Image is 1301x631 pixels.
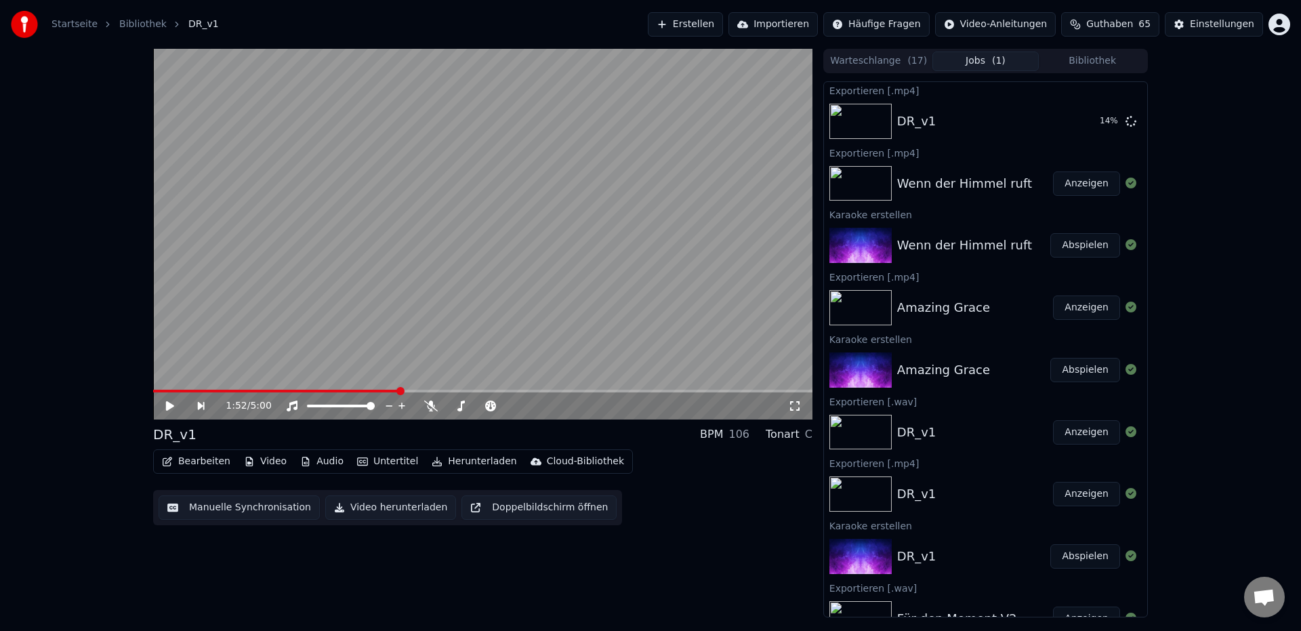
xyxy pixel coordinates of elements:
button: Abspielen [1050,233,1120,258]
button: Anzeigen [1053,171,1120,196]
span: 5:00 [250,399,271,413]
span: DR_v1 [188,18,219,31]
div: Exportieren [.mp4] [824,144,1147,161]
button: Erstellen [648,12,723,37]
div: Amazing Grace [897,361,990,380]
div: Karaoke erstellen [824,517,1147,533]
div: Karaoke erstellen [824,206,1147,222]
div: 106 [728,426,749,443]
div: 14 % [1100,116,1120,127]
div: DR_v1 [897,485,936,504]
button: Anzeigen [1053,482,1120,506]
div: BPM [700,426,723,443]
span: 65 [1138,18,1151,31]
button: Guthaben65 [1061,12,1159,37]
button: Warteschlange [825,52,932,71]
button: Anzeigen [1053,607,1120,631]
div: Wenn der Himmel ruft [897,174,1032,193]
button: Manuelle Synchronisation [159,495,320,520]
div: Tonart [766,426,800,443]
div: Wenn der Himmel ruft [897,236,1032,255]
button: Jobs [932,52,1039,71]
div: Einstellungen [1190,18,1254,31]
button: Bearbeiten [157,452,236,471]
span: 1:52 [226,399,247,413]
button: Untertitel [352,452,424,471]
div: C [805,426,812,443]
div: DR_v1 [153,425,197,444]
div: DR_v1 [897,423,936,442]
button: Bibliothek [1039,52,1146,71]
div: Für den Moment V2 [897,609,1017,628]
a: Startseite [51,18,98,31]
div: Exportieren [.mp4] [824,82,1147,98]
div: Exportieren [.mp4] [824,268,1147,285]
div: Exportieren [.wav] [824,393,1147,409]
button: Abspielen [1050,544,1120,569]
div: / [226,399,258,413]
a: Bibliothek [119,18,167,31]
button: Anzeigen [1053,420,1120,445]
button: Importieren [728,12,818,37]
div: Chat öffnen [1244,577,1285,617]
div: Cloud-Bibliothek [547,455,624,468]
div: Karaoke erstellen [824,331,1147,347]
div: Exportieren [.mp4] [824,455,1147,471]
span: Guthaben [1086,18,1133,31]
div: Exportieren [.wav] [824,579,1147,596]
button: Anzeigen [1053,296,1120,320]
button: Video-Anleitungen [935,12,1056,37]
button: Einstellungen [1165,12,1263,37]
div: DR_v1 [897,547,936,566]
nav: breadcrumb [51,18,219,31]
div: Amazing Grace [897,298,990,317]
button: Abspielen [1050,358,1120,382]
span: ( 17 ) [907,54,927,68]
button: Video herunterladen [325,495,456,520]
button: Häufige Fragen [823,12,930,37]
button: Doppelbildschirm öffnen [461,495,617,520]
span: ( 1 ) [992,54,1006,68]
div: DR_v1 [897,112,936,131]
button: Video [239,452,292,471]
button: Audio [295,452,349,471]
img: youka [11,11,38,38]
button: Herunterladen [426,452,522,471]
